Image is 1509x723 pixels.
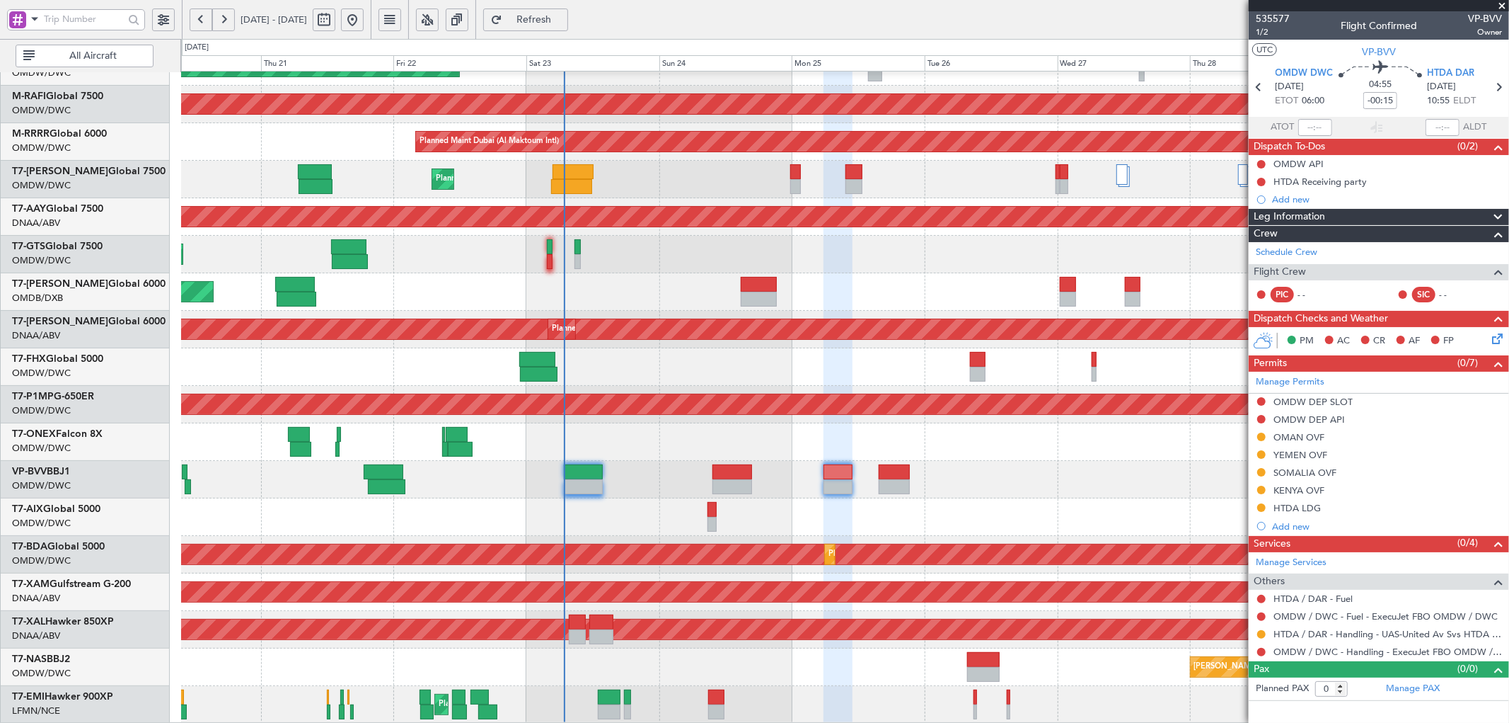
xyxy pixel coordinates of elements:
span: Refresh [505,15,563,25]
a: OMDW/DWC [12,479,71,492]
span: T7-[PERSON_NAME] [12,317,108,326]
div: Add new [1272,520,1502,533]
a: T7-EMIHawker 900XP [12,692,113,702]
div: HTDA Receiving party [1273,176,1367,188]
span: M-RAFI [12,91,46,101]
a: Manage Services [1256,556,1326,570]
div: Planned Maint Dubai (Al Maktoum Intl) [436,169,575,190]
a: T7-[PERSON_NAME]Global 6000 [12,279,166,289]
div: Sat 23 [526,55,659,72]
div: Wed 27 [1058,55,1191,72]
div: Fri 22 [393,55,526,72]
span: 535577 [1256,11,1290,26]
a: Manage Permits [1256,375,1324,389]
a: OMDW/DWC [12,442,71,455]
div: SOMALIA OVF [1273,467,1336,479]
span: T7-[PERSON_NAME] [12,279,108,289]
a: OMDW/DWC [12,104,71,117]
a: OMDW/DWC [12,179,71,192]
span: Owner [1468,26,1502,38]
div: Thu 28 [1190,55,1323,72]
span: HTDA DAR [1427,67,1474,81]
span: (0/4) [1458,535,1479,550]
span: Flight Crew [1254,264,1306,280]
a: OMDW/DWC [12,142,71,154]
div: Mon 25 [792,55,925,72]
a: DNAA/ABV [12,329,60,342]
span: AC [1337,334,1350,348]
span: VP-BVV [1468,11,1502,26]
span: T7-[PERSON_NAME] [12,166,108,176]
span: 04:55 [1369,78,1392,92]
span: M-RRRR [12,129,50,139]
span: Crew [1254,226,1278,242]
a: VP-BVVBBJ1 [12,467,70,477]
a: T7-AAYGlobal 7500 [12,204,103,214]
div: OMDW DEP SLOT [1273,396,1353,408]
a: T7-[PERSON_NAME]Global 7500 [12,166,166,176]
span: Dispatch Checks and Weather [1254,311,1388,327]
span: PM [1300,334,1314,348]
span: Others [1254,574,1285,590]
span: ALDT [1463,120,1486,135]
div: Flight Confirmed [1341,19,1417,34]
a: OMDW/DWC [12,667,71,680]
a: LFMN/NCE [12,705,60,717]
button: UTC [1252,43,1277,56]
a: OMDW/DWC [12,367,71,380]
a: DNAA/ABV [12,592,60,605]
div: Planned Maint Dubai (Al Maktoum Intl) [552,319,691,340]
span: All Aircraft [37,51,149,61]
span: T7-EMI [12,692,45,702]
div: Planned Maint Chester [439,694,520,715]
a: Schedule Crew [1256,246,1317,260]
a: M-RAFIGlobal 7500 [12,91,103,101]
a: OMDW / DWC - Fuel - ExecuJet FBO OMDW / DWC [1273,610,1498,622]
div: Wed 20 [128,55,261,72]
input: Trip Number [44,8,124,30]
div: Tue 26 [925,55,1058,72]
div: [PERSON_NAME] ([PERSON_NAME] Intl) [1194,656,1343,678]
div: - - [1297,288,1329,301]
div: - - [1439,288,1471,301]
span: 1/2 [1256,26,1290,38]
div: OMAN OVF [1273,431,1324,443]
a: DNAA/ABV [12,630,60,642]
a: M-RRRRGlobal 6000 [12,129,107,139]
span: OMDW DWC [1276,67,1334,81]
span: Dispatch To-Dos [1254,139,1325,155]
span: T7-AIX [12,504,43,514]
span: ETOT [1276,94,1299,108]
span: 10:55 [1427,94,1450,108]
span: T7-AAY [12,204,46,214]
span: (0/2) [1458,139,1479,154]
input: --:-- [1298,119,1332,136]
span: AF [1409,334,1420,348]
a: T7-[PERSON_NAME]Global 6000 [12,317,166,326]
span: T7-P1MP [12,392,54,402]
div: OMDW DEP API [1273,414,1345,426]
a: DNAA/ABV [12,217,60,229]
a: T7-BDAGlobal 5000 [12,542,105,552]
a: OMDW / DWC - Handling - ExecuJet FBO OMDW / DWC [1273,646,1502,658]
span: Leg Information [1254,209,1325,225]
a: T7-AIXGlobal 5000 [12,504,100,514]
span: 06:00 [1302,94,1325,108]
a: T7-P1MPG-650ER [12,392,94,402]
button: Refresh [483,8,568,31]
span: Pax [1254,661,1269,678]
a: T7-ONEXFalcon 8X [12,429,103,439]
span: T7-BDA [12,542,47,552]
a: OMDW/DWC [12,254,71,267]
div: KENYA OVF [1273,484,1324,496]
a: OMDW/DWC [12,67,71,79]
span: [DATE] - [DATE] [241,13,307,26]
span: T7-GTS [12,241,45,251]
span: T7-ONEX [12,429,56,439]
a: T7-NASBBJ2 [12,654,70,664]
span: Permits [1254,355,1287,372]
span: ATOT [1271,120,1295,135]
div: HTDA LDG [1273,502,1321,514]
div: Planned Maint Dubai (Al Maktoum Intl) [420,131,559,152]
a: T7-XAMGulfstream G-200 [12,579,131,589]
